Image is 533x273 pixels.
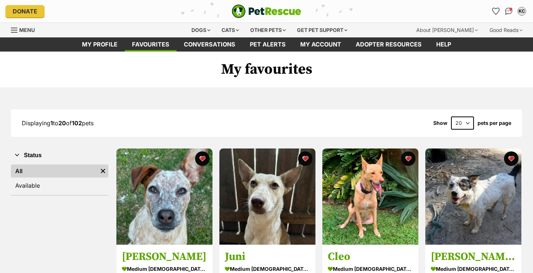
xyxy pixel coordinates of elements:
[116,148,212,245] img: Mason
[177,37,243,52] a: conversations
[219,148,315,245] img: Juni
[245,23,291,37] div: Other pets
[58,119,66,127] strong: 20
[11,163,108,195] div: Status
[505,8,513,15] img: chat-41dd97257d64d25036548639549fe6c8038ab92f7586957e7f3b1b290dea8141.svg
[243,37,293,52] a: Pet alerts
[490,5,501,17] a: Favourites
[425,148,521,245] img: Milo (3)
[125,37,177,52] a: Favourites
[232,4,301,18] img: logo-e224e6f780fb5917bec1dbf3a21bbac754714ae5b6737aabdf751b685950b380.svg
[232,4,301,18] a: PetRescue
[348,37,429,52] a: Adopter resources
[504,151,518,166] button: favourite
[293,37,348,52] a: My account
[186,23,215,37] div: Dogs
[225,250,310,264] h3: Juni
[431,250,516,264] h3: [PERSON_NAME] (3)
[19,27,35,33] span: Menu
[98,164,108,178] a: Remove filter
[72,119,82,127] strong: 102
[216,23,244,37] div: Cats
[11,23,40,36] a: Menu
[478,120,511,126] label: pets per page
[122,250,207,264] h3: [PERSON_NAME]
[518,8,525,15] div: KC
[75,37,125,52] a: My profile
[11,151,108,160] button: Status
[5,5,45,17] a: Donate
[298,151,313,166] button: favourite
[11,179,108,192] a: Available
[484,23,528,37] div: Good Reads
[516,5,528,17] button: My account
[429,37,458,52] a: Help
[292,23,352,37] div: Get pet support
[322,148,418,245] img: Cleo
[401,151,416,166] button: favourite
[22,119,94,127] span: Displaying to of pets
[195,151,210,166] button: favourite
[490,5,528,17] ul: Account quick links
[433,120,447,126] span: Show
[50,119,53,127] strong: 1
[11,164,98,178] a: All
[411,23,483,37] div: About [PERSON_NAME]
[328,250,413,264] h3: Cleo
[503,5,515,17] a: Conversations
